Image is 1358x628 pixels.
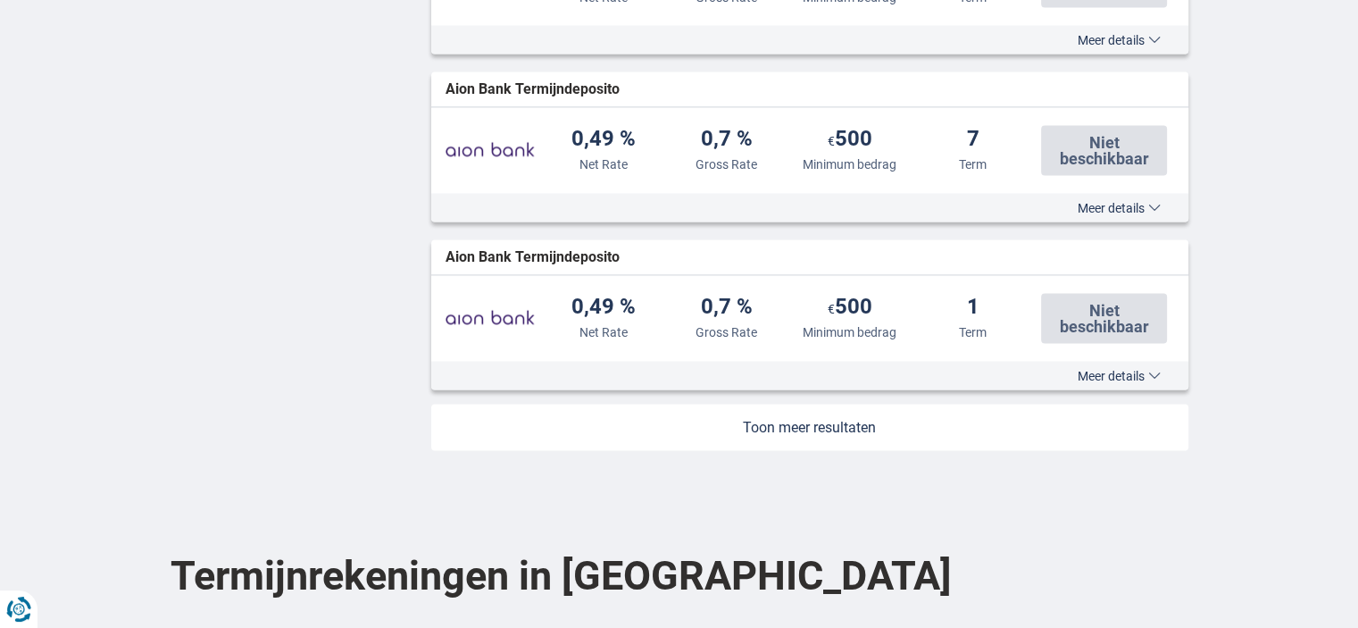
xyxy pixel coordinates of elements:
[571,128,636,152] div: 0,49 %
[959,323,987,341] div: Term
[966,296,979,320] div: 1
[828,134,835,148] span: €
[446,247,620,268] span: Aion Bank Termijndeposito
[701,128,753,152] div: 0,7 %
[579,323,628,341] div: Net Rate
[1078,34,1161,46] span: Meer details
[579,155,628,173] div: Net Rate
[1041,294,1166,344] button: Niet beschikbaar
[959,155,987,173] div: Term
[828,302,835,316] span: €
[571,296,636,320] div: 0,49 %
[1078,370,1161,382] span: Meer details
[446,80,620,100] span: Aion Bank Termijndeposito
[1064,201,1174,215] button: Meer details
[696,155,757,173] div: Gross Rate
[446,129,535,173] img: Aion Bank
[701,296,753,320] div: 0,7 %
[1052,135,1155,167] span: Niet beschikbaar
[966,128,979,152] div: 7
[1064,369,1174,383] button: Meer details
[828,128,872,152] div: 500
[803,323,896,341] div: Minimum bedrag
[1041,126,1166,176] button: Niet beschikbaar
[1078,202,1161,214] span: Meer details
[696,323,757,341] div: Gross Rate
[1064,33,1174,47] button: Meer details
[828,296,872,320] div: 500
[803,155,896,173] div: Minimum bedrag
[1052,303,1155,335] span: Niet beschikbaar
[446,297,535,341] img: Aion Bank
